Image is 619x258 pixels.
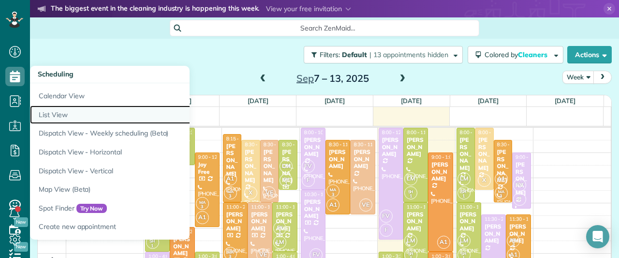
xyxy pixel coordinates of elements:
[461,251,467,256] span: SH
[484,223,503,244] div: [PERSON_NAME]
[342,50,368,59] span: Default
[244,149,257,183] div: [PERSON_NAME]
[461,189,467,194] span: SH
[457,234,471,247] span: LM
[226,204,252,210] span: 11:00 - 2:00
[513,179,526,192] span: FV
[567,46,612,63] button: Actions
[302,174,315,187] span: F
[275,211,294,232] div: [PERSON_NAME]
[304,46,463,63] button: Filters: Default | 13 appointments hidden
[38,70,74,78] span: Scheduling
[405,192,417,201] small: 1
[147,242,159,251] small: 1
[382,129,408,136] span: 8:00 - 12:30
[51,4,259,15] strong: The biggest event in the cleaning industry is happening this week.
[264,141,290,148] span: 8:30 - 11:00
[408,189,414,194] span: SH
[30,162,272,181] a: Dispatch View - Vertical
[459,211,478,232] div: [PERSON_NAME]
[280,179,292,188] small: 1
[282,141,308,148] span: 8:30 - 10:30
[460,129,486,136] span: 8:00 - 11:00
[76,204,107,213] span: Try Now
[431,154,455,160] span: 9:00 - 1:00
[198,161,217,175] div: Joy Free
[272,73,393,84] h2: 7 – 13, 2025
[30,124,272,143] a: Dispatch View - Weekly scheduling (Beta)
[404,172,417,185] span: LM
[327,190,339,199] small: 3
[245,141,271,148] span: 8:30 - 11:00
[431,161,450,182] div: [PERSON_NAME]
[509,216,535,222] span: 11:30 - 1:30
[562,71,594,84] button: Week
[515,161,528,196] div: [PERSON_NAME]
[478,97,499,105] a: [DATE]
[382,137,400,157] div: [PERSON_NAME]
[276,204,302,210] span: 11:00 - 1:00
[224,192,236,201] small: 3
[304,198,323,219] div: [PERSON_NAME]
[30,106,272,124] a: List View
[478,174,491,187] span: X
[171,97,192,105] a: [DATE]
[478,129,504,136] span: 8:00 - 10:30
[593,71,612,84] button: next
[401,97,422,105] a: [DATE]
[224,172,237,185] span: A1
[226,211,245,232] div: [PERSON_NAME]
[497,149,509,183] div: [PERSON_NAME]
[380,224,393,237] span: F
[329,141,355,148] span: 8:30 - 11:30
[459,137,472,171] div: [PERSON_NAME]
[495,172,508,185] span: A1
[460,204,486,210] span: 11:00 - 1:30
[406,137,425,157] div: [PERSON_NAME]
[199,199,206,205] span: MA
[468,46,563,63] button: Colored byCleaners
[304,129,330,136] span: 8:00 - 10:30
[507,240,519,249] small: 3
[320,50,340,59] span: Filters:
[226,136,252,142] span: 8:15 - 11:00
[328,149,347,169] div: [PERSON_NAME]
[263,149,276,183] div: [PERSON_NAME]
[280,160,293,173] span: LM
[274,228,286,237] small: 1
[244,186,257,199] span: X
[263,186,276,199] span: VE
[509,223,528,244] div: [PERSON_NAME]
[369,50,448,59] span: | 13 appointments hidden
[485,50,551,59] span: Colored by
[296,72,314,84] span: Sep
[251,211,269,232] div: [PERSON_NAME]
[281,149,294,183] div: [PERSON_NAME]
[359,198,372,212] span: VE
[497,141,523,148] span: 8:30 - 11:00
[510,237,516,242] span: MA
[30,143,272,162] a: Dispatch View - Horizontal
[330,187,336,192] span: MA
[30,83,272,106] a: Calendar View
[299,46,463,63] a: Filters: Default | 13 appointments hidden
[458,192,470,201] small: 1
[407,129,433,136] span: 8:00 - 11:00
[196,211,209,224] span: A1
[404,234,417,247] span: LM
[30,180,272,199] a: Map View (Beta)
[227,249,234,255] span: MA
[324,97,345,105] a: [DATE]
[406,211,425,232] div: [PERSON_NAME]
[30,217,272,240] a: Create new appointment
[304,191,330,197] span: 10:30 - 1:30
[555,97,575,105] a: [DATE]
[478,137,490,171] div: [PERSON_NAME]
[226,143,238,178] div: [PERSON_NAME]
[173,236,192,257] div: [PERSON_NAME]
[380,210,393,223] span: FV
[198,154,224,160] span: 9:00 - 12:00
[485,216,511,222] span: 11:30 - 2:30
[513,193,526,206] span: F
[408,251,414,256] span: SH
